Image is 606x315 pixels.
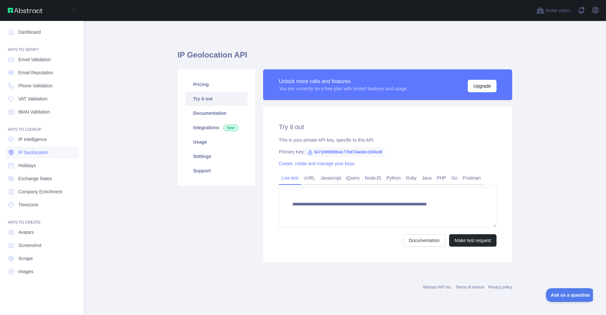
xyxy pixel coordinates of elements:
[279,161,354,166] a: Create, rotate and manage your keys
[18,69,53,76] span: Email Reputation
[18,109,50,115] span: IBAN Validation
[305,147,385,157] span: 5e710959fdfb4c77b6734e0bc154fe30
[18,82,53,89] span: Phone Validation
[318,173,344,183] a: Javascript
[18,268,33,275] span: Images
[18,229,34,236] span: Avatars
[403,234,445,247] a: Documentation
[18,56,51,63] span: Email Validation
[8,8,42,13] img: Abstract API
[279,122,497,131] h2: Try it out
[344,173,362,183] a: jQuery
[5,266,78,277] a: Images
[279,137,497,143] div: This is your private API key, specific to this API.
[5,239,78,251] a: Screenshot
[384,173,403,183] a: Python
[5,93,78,105] a: VAT Validation
[177,50,512,65] h1: IP Geolocation API
[362,173,384,183] a: NodeJS
[18,96,47,102] span: VAT Validation
[449,173,460,183] a: Go
[185,106,247,120] a: Documentation
[185,164,247,178] a: Support
[18,175,52,182] span: Exchange Rates
[5,26,78,38] a: Dashboard
[434,173,449,183] a: PHP
[419,173,434,183] a: Java
[18,136,47,143] span: IP Intelligence
[546,288,593,302] iframe: Toggle Customer Support
[5,54,78,65] a: Email Validation
[18,149,48,156] span: IP Geolocation
[185,120,247,135] a: Integrations New
[5,186,78,198] a: Company Enrichment
[5,226,78,238] a: Avatars
[488,285,512,289] a: Privacy policy
[5,80,78,92] a: Phone Validation
[279,85,407,92] div: You are currently on a free plan with limited features and usage
[546,7,571,14] span: Invite users
[5,67,78,79] a: Email Reputation
[301,173,318,183] a: cURL
[403,173,419,183] a: Ruby
[5,39,78,52] div: API'S TO VERIFY
[279,149,497,155] div: Primary Key:
[185,77,247,92] a: Pricing
[279,78,407,85] div: Unlock more calls and features
[5,119,78,132] div: API'S TO LOOKUP
[5,133,78,145] a: IP Intelligence
[468,80,497,92] button: Upgrade
[5,106,78,118] a: IBAN Validation
[5,147,78,158] a: IP Geolocation
[223,125,238,131] span: New
[5,160,78,171] a: Holidays
[535,5,572,16] button: Invite users
[18,201,38,208] span: Timezone
[5,212,78,225] div: API'S TO CREATE
[185,135,247,149] a: Usage
[185,92,247,106] a: Try it out
[5,173,78,184] a: Exchange Rates
[423,285,452,289] a: Abstract API Inc.
[18,242,42,249] span: Screenshot
[18,188,62,195] span: Company Enrichment
[456,285,484,289] a: Terms of service
[5,253,78,264] a: Scrape
[18,255,33,262] span: Scrape
[18,162,36,169] span: Holidays
[460,173,483,183] a: Postman
[185,149,247,164] a: Settings
[449,234,497,247] button: Make test request
[5,199,78,211] a: Timezone
[279,173,301,183] a: Live test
